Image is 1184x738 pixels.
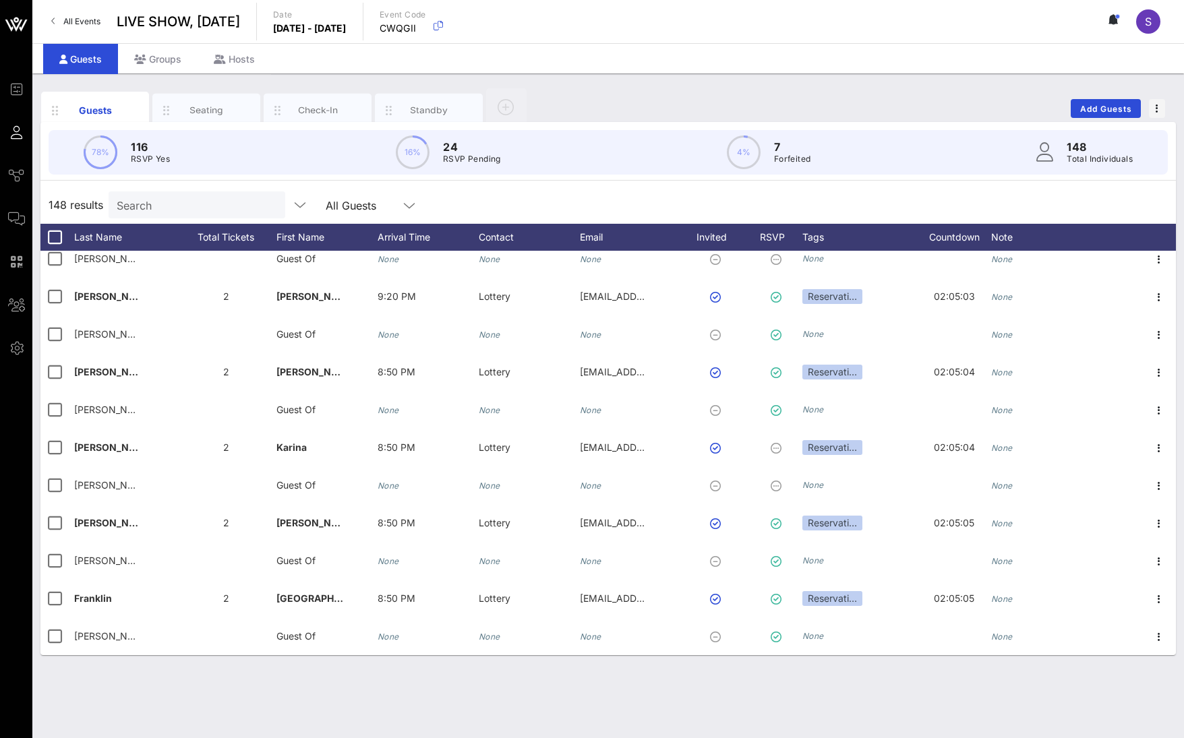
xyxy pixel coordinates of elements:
span: [PERSON_NAME] [74,328,152,340]
div: Check-In [288,104,348,117]
span: [PERSON_NAME] [74,479,152,491]
i: None [802,631,824,641]
span: [PERSON_NAME] [74,555,152,566]
div: 2 [175,278,276,315]
span: 8:50 PM [378,441,415,453]
div: Email [580,224,681,251]
div: All Guests [318,191,425,218]
div: First Name [276,224,378,251]
span: 02:05:04 [934,368,975,376]
span: Lottery [479,441,510,453]
span: 02:05:04 [934,443,975,452]
span: [EMAIL_ADDRESS][DOMAIN_NAME] [580,366,742,377]
div: 2 [175,504,276,542]
div: Reservati… [802,516,862,530]
span: [PERSON_NAME] [74,404,152,415]
div: Reservati… [802,591,862,606]
i: None [378,556,399,566]
i: None [479,481,500,491]
span: [PERSON_NAME] [276,366,356,377]
p: [DATE] - [DATE] [273,22,347,35]
i: None [802,253,824,264]
div: RSVP [755,224,802,251]
p: CWQGII [380,22,426,35]
p: RSVP Pending [443,152,501,166]
i: None [802,329,824,339]
div: Countdown [917,224,991,251]
i: None [802,555,824,565]
p: Date [273,8,347,22]
p: 7 [774,139,811,155]
span: 8:50 PM [378,592,415,604]
div: Reservati… [802,289,862,304]
i: None [991,632,1013,642]
span: Guest Of [276,555,316,566]
div: Contact [479,224,580,251]
i: None [991,594,1013,604]
div: Groups [118,44,198,74]
i: None [991,518,1013,528]
span: [GEOGRAPHIC_DATA] [276,592,375,604]
div: Total Tickets [175,224,276,251]
i: None [991,292,1013,302]
p: 116 [131,139,170,155]
i: None [991,443,1013,453]
span: [PERSON_NAME] [74,290,154,302]
span: [PERSON_NAME] [276,290,356,302]
div: Guests [43,44,118,74]
div: Hosts [198,44,271,74]
span: [PERSON_NAME] [74,441,154,453]
span: Guest Of [276,328,316,340]
i: None [479,405,500,415]
div: Seating [177,104,237,117]
i: None [479,330,500,340]
div: Note [991,224,1092,251]
button: Add Guests [1071,99,1141,118]
span: [PERSON_NAME] [74,366,154,377]
i: None [991,405,1013,415]
i: None [580,556,601,566]
div: All Guests [326,199,376,212]
i: None [479,556,500,566]
i: None [378,481,399,491]
span: Lottery [479,517,510,528]
i: None [378,405,399,415]
div: Reservati… [802,440,862,455]
div: Reservati… [802,365,862,379]
div: S [1136,9,1160,34]
div: 2 [175,353,276,391]
div: Invited [681,224,755,251]
span: [PERSON_NAME] [74,517,154,528]
span: 02:05:03 [934,293,975,301]
div: Tags [802,224,917,251]
span: [PERSON_NAME] [74,253,152,264]
span: 02:05:05 [934,519,974,527]
div: Arrival Time [378,224,479,251]
span: [EMAIL_ADDRESS][DOMAIN_NAME] [580,517,742,528]
i: None [378,632,399,642]
span: Lottery [479,290,510,302]
div: Standby [399,104,459,117]
p: Forfeited [774,152,811,166]
span: Karina [276,441,307,453]
div: 2 [175,580,276,617]
span: [PERSON_NAME] [74,630,152,642]
p: 24 [443,139,501,155]
span: S [1145,15,1152,28]
span: [PERSON_NAME] [276,517,356,528]
span: 8:50 PM [378,366,415,377]
i: None [479,632,500,642]
div: Guests [65,103,125,117]
span: Guest Of [276,404,316,415]
p: 148 [1067,139,1133,155]
span: Guest Of [276,253,316,264]
i: None [991,330,1013,340]
p: RSVP Yes [131,152,170,166]
span: 02:05:05 [934,594,974,603]
i: None [802,404,824,414]
i: None [580,481,601,491]
span: [EMAIL_ADDRESS][DOMAIN_NAME] [580,441,742,453]
i: None [802,480,824,490]
i: None [991,556,1013,566]
a: All Events [43,11,109,32]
